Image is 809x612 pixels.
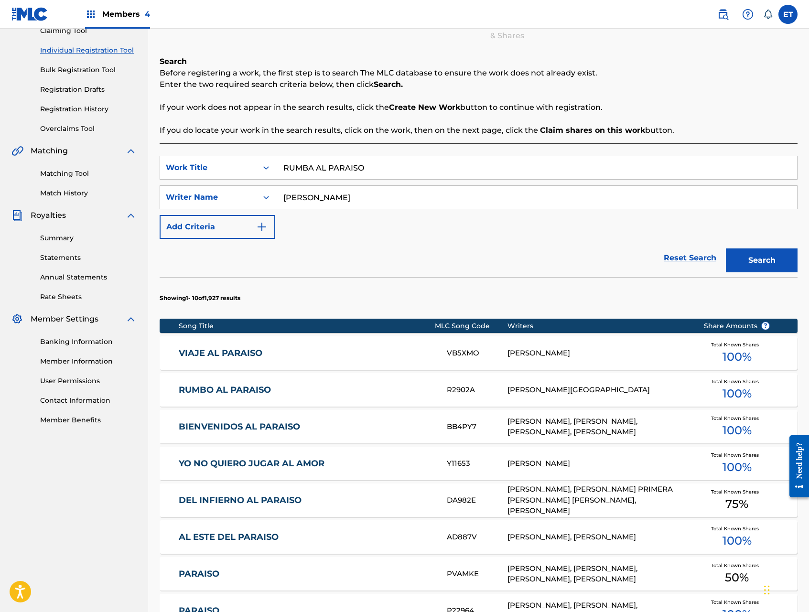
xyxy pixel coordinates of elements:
div: DA982E [447,495,507,506]
div: Song Title [179,321,435,331]
img: help [742,9,754,20]
a: Reset Search [659,247,721,268]
a: Public Search [713,5,733,24]
div: [PERSON_NAME][GEOGRAPHIC_DATA] [507,385,689,396]
span: Total Known Shares [711,341,763,348]
span: Member Settings [31,313,98,325]
a: Individual Registration Tool [40,45,137,55]
a: Annual Statements [40,272,137,282]
a: Banking Information [40,337,137,347]
div: Drag [764,576,770,604]
div: Writer Name [166,192,252,203]
img: Top Rightsholders [85,9,97,20]
div: [PERSON_NAME], [PERSON_NAME], [PERSON_NAME], [PERSON_NAME] [507,416,689,438]
span: Total Known Shares [711,599,763,606]
b: Search [160,57,187,66]
p: If your work does not appear in the search results, click the button to continue with registration. [160,102,798,113]
span: Total Known Shares [711,451,763,459]
img: Member Settings [11,313,23,325]
span: Total Known Shares [711,378,763,385]
a: Registration Drafts [40,85,137,95]
img: Royalties [11,210,23,221]
img: expand [125,313,137,325]
img: MLC Logo [11,7,48,21]
a: Contact Information [40,396,137,406]
img: Matching [11,145,23,157]
button: Add Criteria [160,215,275,239]
span: ? [762,322,769,330]
div: [PERSON_NAME], [PERSON_NAME] PRIMERA [PERSON_NAME] [PERSON_NAME], [PERSON_NAME] [507,484,689,516]
a: Registration History [40,104,137,114]
img: 9d2ae6d4665cec9f34b9.svg [256,221,268,233]
div: PVAMKE [447,569,507,580]
span: 100 % [723,385,752,402]
p: Before registering a work, the first step is to search The MLC database to ensure the work does n... [160,67,798,79]
span: Members [102,9,150,20]
a: Member Benefits [40,415,137,425]
iframe: Resource Center [782,428,809,505]
strong: Claim shares on this work [540,126,645,135]
span: 100 % [723,459,752,476]
a: User Permissions [40,376,137,386]
a: Overclaims Tool [40,124,137,134]
span: Royalties [31,210,66,221]
div: [PERSON_NAME] [507,458,689,469]
a: AL ESTE DEL PARAISO [179,532,434,543]
span: 75 % [725,495,748,513]
form: Search Form [160,156,798,277]
a: Rate Sheets [40,292,137,302]
div: [PERSON_NAME] [507,348,689,359]
a: Summary [40,233,137,243]
a: PARAISO [179,569,434,580]
span: 100 % [723,532,752,549]
p: Enter the two required search criteria below, then click [160,79,798,90]
a: Statements [40,253,137,263]
iframe: Chat Widget [761,566,809,612]
div: AD887V [447,532,507,543]
a: Claiming Tool [40,26,137,36]
a: RUMBO AL PARAISO [179,385,434,396]
a: Match History [40,188,137,198]
div: Help [738,5,757,24]
div: Notifications [763,10,773,19]
span: Share Amounts [704,321,770,331]
div: [PERSON_NAME], [PERSON_NAME], [PERSON_NAME], [PERSON_NAME] [507,563,689,585]
strong: Search. [374,80,403,89]
span: 100 % [723,422,752,439]
div: Work Title [166,162,252,173]
img: expand [125,145,137,157]
p: Showing 1 - 10 of 1,927 results [160,294,240,302]
a: DEL INFIERNO AL PARAISO [179,495,434,506]
img: expand [125,210,137,221]
span: Matching [31,145,68,157]
div: BB4PY7 [447,421,507,432]
button: Search [726,248,798,272]
span: 4 [145,10,150,19]
div: [PERSON_NAME], [PERSON_NAME] [507,532,689,543]
a: VIAJE AL PARAISO [179,348,434,359]
a: Member Information [40,356,137,366]
div: Writers [507,321,689,331]
div: R2902A [447,385,507,396]
span: Total Known Shares [711,488,763,495]
span: 50 % [725,569,749,586]
span: 100 % [723,348,752,365]
span: Total Known Shares [711,415,763,422]
a: Matching Tool [40,169,137,179]
div: MLC Song Code [435,321,507,331]
p: If you do locate your work in the search results, click on the work, then on the next page, click... [160,125,798,136]
a: YO NO QUIERO JUGAR AL AMOR [179,458,434,469]
strong: Create New Work [389,103,460,112]
span: Total Known Shares [711,562,763,569]
div: VB5XMO [447,348,507,359]
a: Bulk Registration Tool [40,65,137,75]
div: Y11653 [447,458,507,469]
img: search [717,9,729,20]
span: Total Known Shares [711,525,763,532]
div: User Menu [778,5,798,24]
a: BIENVENIDOS AL PARAISO [179,421,434,432]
